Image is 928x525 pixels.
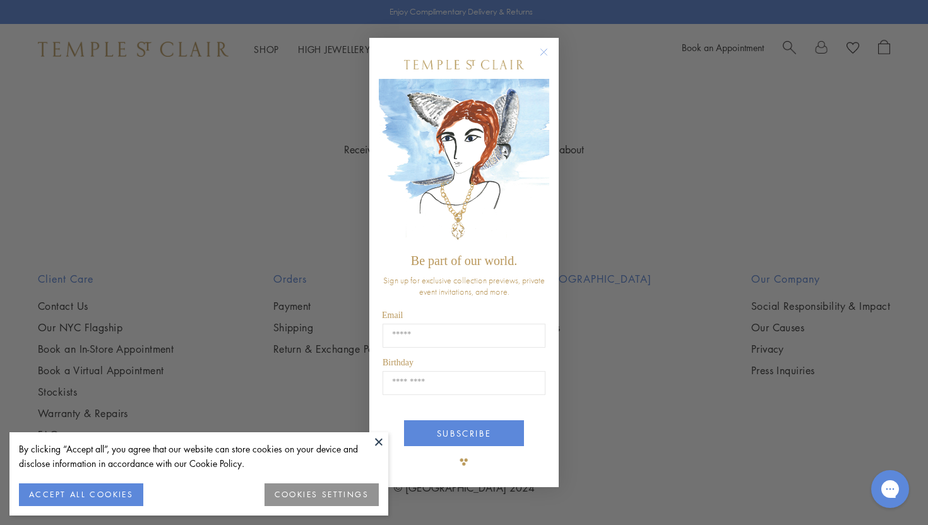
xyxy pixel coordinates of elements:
[404,420,524,446] button: SUBSCRIBE
[451,449,477,475] img: TSC
[19,483,143,506] button: ACCEPT ALL COOKIES
[19,442,379,471] div: By clicking “Accept all”, you agree that our website can store cookies on your device and disclos...
[865,466,915,512] iframe: Gorgias live chat messenger
[383,324,545,348] input: Email
[404,60,524,69] img: Temple St. Clair
[542,50,558,66] button: Close dialog
[382,310,403,320] span: Email
[383,358,413,367] span: Birthday
[379,79,549,247] img: c4a9eb12-d91a-4d4a-8ee0-386386f4f338.jpeg
[265,483,379,506] button: COOKIES SETTINGS
[383,274,545,297] span: Sign up for exclusive collection previews, private event invitations, and more.
[411,254,517,268] span: Be part of our world.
